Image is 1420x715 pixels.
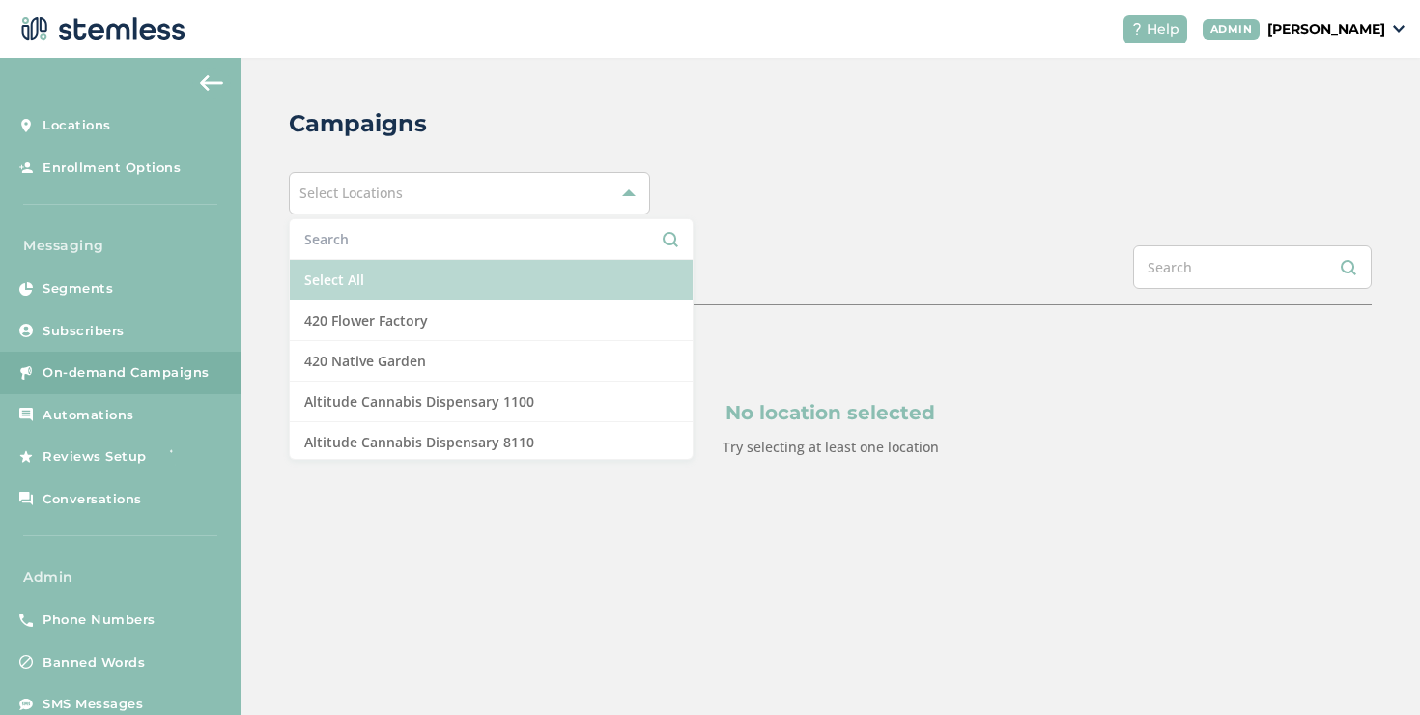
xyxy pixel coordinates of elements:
[43,116,111,135] span: Locations
[304,229,678,249] input: Search
[15,10,185,48] img: logo-dark-0685b13c.svg
[1131,23,1143,35] img: icon-help-white-03924b79.svg
[1393,25,1405,33] img: icon_down-arrow-small-66adaf34.svg
[161,438,200,476] img: glitter-stars-b7820f95.gif
[1133,245,1372,289] input: Search
[290,260,693,300] li: Select All
[200,75,223,91] img: icon-arrow-back-accent-c549486e.svg
[43,447,147,467] span: Reviews Setup
[1147,19,1179,40] span: Help
[43,322,125,341] span: Subscribers
[299,184,403,202] span: Select Locations
[1323,622,1420,715] iframe: Chat Widget
[1203,19,1261,40] div: ADMIN
[43,611,156,630] span: Phone Numbers
[43,695,143,714] span: SMS Messages
[290,300,693,341] li: 420 Flower Factory
[290,341,693,382] li: 420 Native Garden
[1267,19,1385,40] p: [PERSON_NAME]
[43,406,134,425] span: Automations
[289,106,427,141] h2: Campaigns
[43,490,142,509] span: Conversations
[290,382,693,422] li: Altitude Cannabis Dispensary 1100
[43,279,113,299] span: Segments
[43,363,210,383] span: On-demand Campaigns
[382,398,1279,427] p: No location selected
[43,158,181,178] span: Enrollment Options
[290,422,693,463] li: Altitude Cannabis Dispensary 8110
[43,653,145,672] span: Banned Words
[723,438,939,456] label: Try selecting at least one location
